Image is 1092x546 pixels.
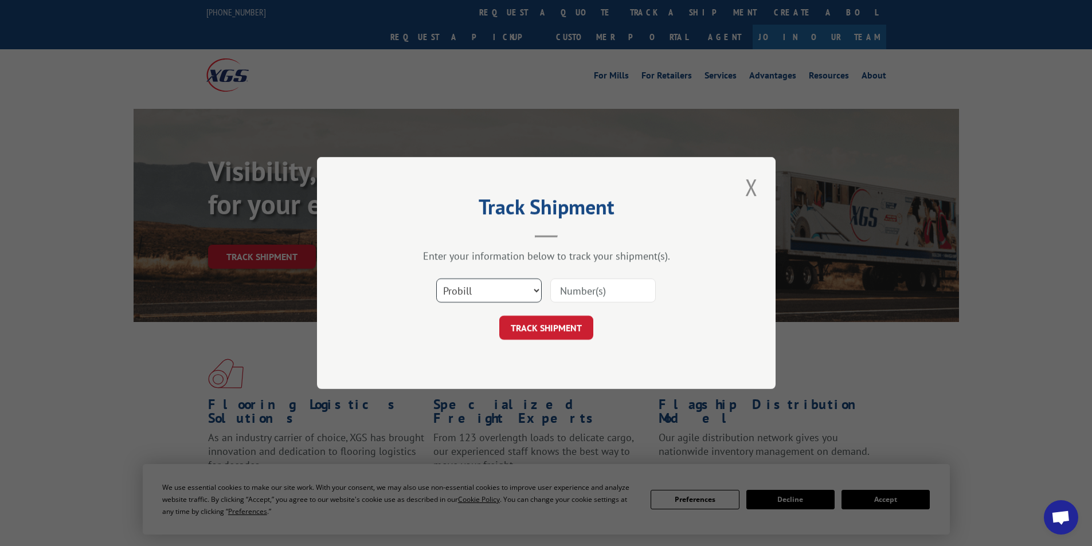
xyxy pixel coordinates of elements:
h2: Track Shipment [374,199,718,221]
button: TRACK SHIPMENT [499,316,593,340]
input: Number(s) [550,278,656,303]
div: Enter your information below to track your shipment(s). [374,249,718,262]
button: Close modal [742,171,761,203]
a: Open chat [1044,500,1078,535]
